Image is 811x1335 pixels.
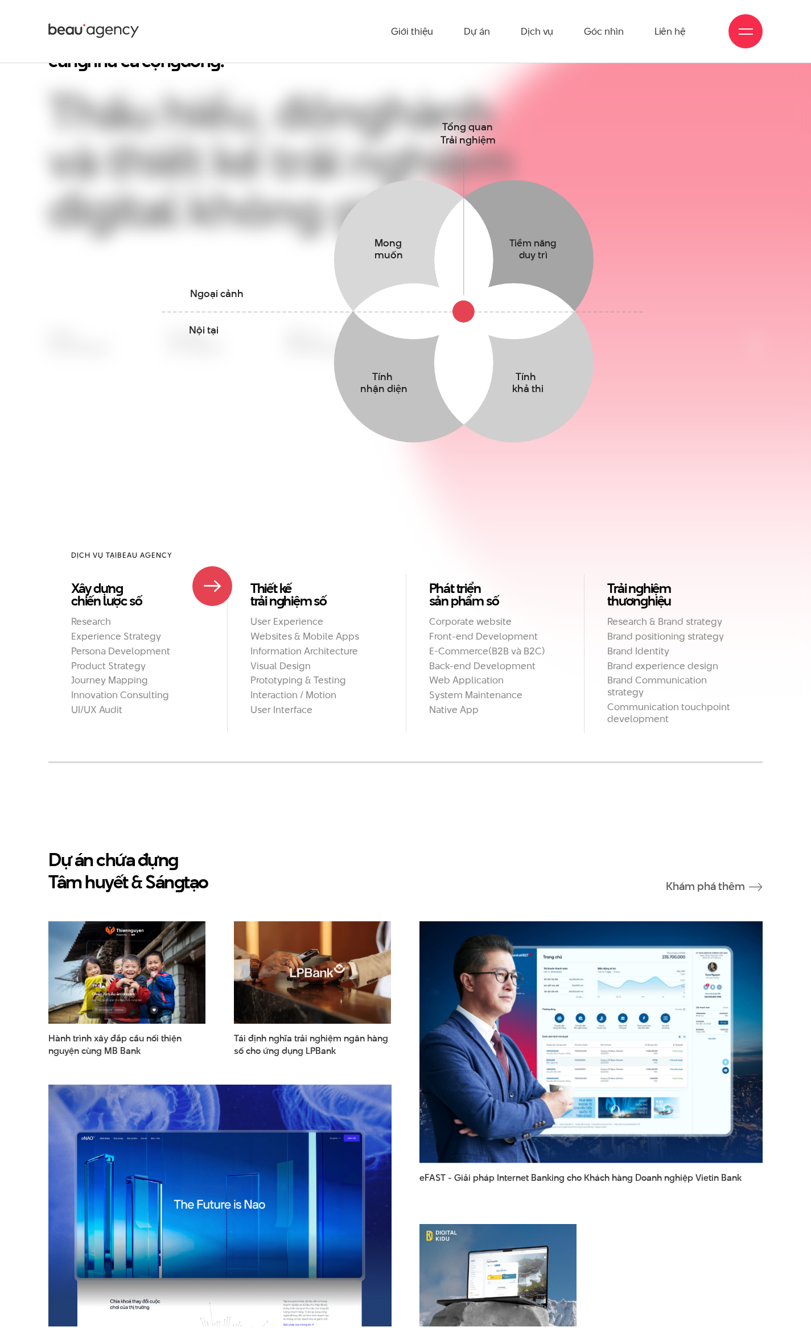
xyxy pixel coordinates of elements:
[71,550,740,561] h2: Dịch vụ tại Beau Agency
[429,582,562,607] a: Phát triểnsản phẩm số
[429,674,562,686] h2: Web Application
[607,674,740,698] h2: Brand Communication strategy
[71,631,204,642] h2: Experience Strategy
[607,645,740,657] h2: Brand Identity
[607,582,740,607] a: Trải nghiệmthươnghiệu
[441,133,496,147] tspan: Trải nghiệm
[473,1171,495,1184] span: pháp
[250,674,383,686] h2: Prototyping & Testing
[71,616,204,628] h2: Research
[250,616,383,628] h2: User Experience
[48,848,208,893] h2: Dự án chứa đựn Tâm huyết & Sán tạo
[635,1171,662,1184] span: Doanh
[429,689,562,701] h2: System Maintenance
[190,323,219,337] tspan: Nội tại
[71,645,204,657] h2: Persona Development
[607,701,740,725] h2: Communication touchpoint development
[48,1045,141,1057] span: nguyện cùng MB Bank
[429,631,562,642] h2: Front-end Development
[190,286,244,300] tspan: Ngoại cảnh
[71,704,204,716] h2: UI/UX Audit
[419,1172,763,1196] a: eFAST - Giải pháp Internet Banking cho Khách hàng Doanh nghiệp Vietin Bank
[607,616,740,628] h2: Research & Brand strategy
[429,616,562,628] h2: Corporate website
[48,1032,205,1056] a: Hành trình xây đắp cầu nối thiệnnguyện cùng MB Bank
[71,689,204,701] h2: Innovation Consulting
[531,1171,565,1184] span: Banking
[250,582,383,607] a: Thiết kếtrải nghiệm số
[250,689,383,701] h2: Interaction / Motion
[48,1032,205,1056] span: Hành trình xây đắp cầu nối thiện
[721,1171,742,1184] span: Bank
[454,1171,471,1184] span: Giải
[640,591,648,610] en: g
[234,1032,391,1056] a: Tái định nghĩa trải nghiệm ngân hàngsố cho ứng dụng LPBank
[695,1171,719,1184] span: Vietin
[584,1171,610,1184] span: Khách
[567,1171,582,1184] span: cho
[250,660,383,672] h2: Visual Design
[234,1045,336,1057] span: số cho ứng dụng LPBank
[497,1171,529,1184] span: Internet
[636,579,643,598] en: g
[71,674,204,686] h2: Journey Mapping
[429,704,562,716] h2: Native App
[250,704,383,716] h2: User Interface
[250,631,383,642] h2: Websites & Mobile Apps
[429,645,562,657] h2: E-Commerce(B2B và B2C)
[442,120,493,134] tspan: Tổng quan
[664,1171,693,1184] span: nghiệp
[174,869,184,895] en: g
[612,1171,633,1184] span: hàng
[607,660,740,672] h2: Brand experience design
[250,645,383,657] h2: Information Architecture
[277,591,284,610] en: g
[168,847,178,872] en: g
[234,1032,391,1056] span: Tái định nghĩa trải nghiệm ngân hàng
[116,579,123,598] en: g
[666,881,763,893] a: Khám phá thêm
[71,582,204,607] a: Xây dựng chiến lược số
[71,660,204,672] h2: Product Strategy
[448,1171,452,1184] span: -
[429,660,562,672] h2: Back-end Development
[607,631,740,642] h2: Brand positioning strategy
[419,1171,446,1184] span: eFAST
